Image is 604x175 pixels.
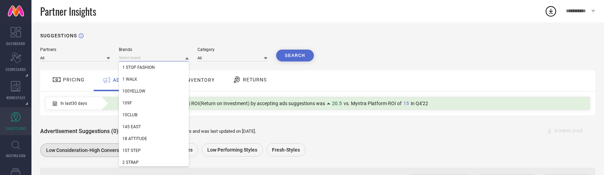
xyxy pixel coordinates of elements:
span: DASHBOARD [6,41,25,46]
h1: SUGGESTIONS [40,33,77,38]
div: 10CLUB [119,109,189,121]
div: Partners [40,47,110,52]
div: Open download list [545,5,557,17]
span: 100YELLOW [122,89,145,94]
span: Advertisement Suggestions (0) [40,128,118,134]
span: Fresh-Styles [272,147,300,153]
span: PRICING [63,77,85,82]
span: 1 WALK [122,77,137,82]
span: WORKSPACE [6,95,26,100]
span: sellers viewed sugestions | ROI(Return on Investment) by accepting ads suggestions was [134,101,325,106]
span: Data is based on last 30 days and was last updated on [DATE] . [134,129,256,134]
div: Category [197,47,267,52]
div: 1 STOP FASHION [119,61,189,73]
div: 1ST STEP [119,145,189,156]
span: 20.5 [332,101,342,106]
div: 109F [119,97,189,109]
span: Low Performing Styles [207,147,257,153]
span: INSPIRATION [6,153,26,158]
div: 100YELLOW [119,85,189,97]
span: 145 EAST [122,124,141,129]
span: Low Consideration-High Conversion [46,147,126,153]
span: vs. Myntra Platform ROI of [344,101,402,106]
span: in Q4'22 [411,101,428,106]
div: 18 ATTITUDE [119,133,189,145]
span: 1 STOP FASHION [122,65,155,70]
span: 4.24% [118,101,132,106]
div: Percentage of sellers who have viewed suggestions for the current Insight Type [115,99,432,108]
span: In last 30 days [60,101,87,106]
span: Partner Insights [40,4,96,19]
span: 2 STRAP [122,160,139,165]
div: 2 STRAP [119,156,189,168]
span: 18 ATTITUDE [122,136,147,141]
div: 1 WALK [119,73,189,85]
div: Brands [119,47,189,52]
span: INVENTORY [185,77,215,83]
input: Select brand [119,54,189,61]
span: SUGGESTIONS [5,126,27,131]
span: ADVERTISEMENT [113,77,157,83]
span: 1ST STEP [122,148,141,153]
span: 10CLUB [122,112,137,117]
button: Search [276,50,314,61]
span: RETURNS [243,77,267,82]
div: 145 EAST [119,121,189,133]
span: 15 [403,101,409,106]
span: SCORECARDS [6,67,26,72]
span: 109F [122,101,132,105]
